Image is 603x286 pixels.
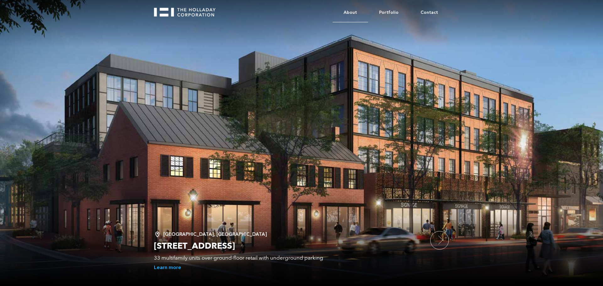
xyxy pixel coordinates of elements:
h2: [STREET_ADDRESS] [154,240,424,252]
a: Portfolio [368,3,410,22]
a: Contact [410,3,449,22]
a: home [154,3,221,17]
a: About [333,3,368,22]
div: 33 multifamily units over ground-floor retail with underground parking [154,255,424,261]
img: Location Pin [154,231,163,238]
a: Learn more [154,264,181,271]
div: [GEOGRAPHIC_DATA], [GEOGRAPHIC_DATA] [154,231,424,237]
